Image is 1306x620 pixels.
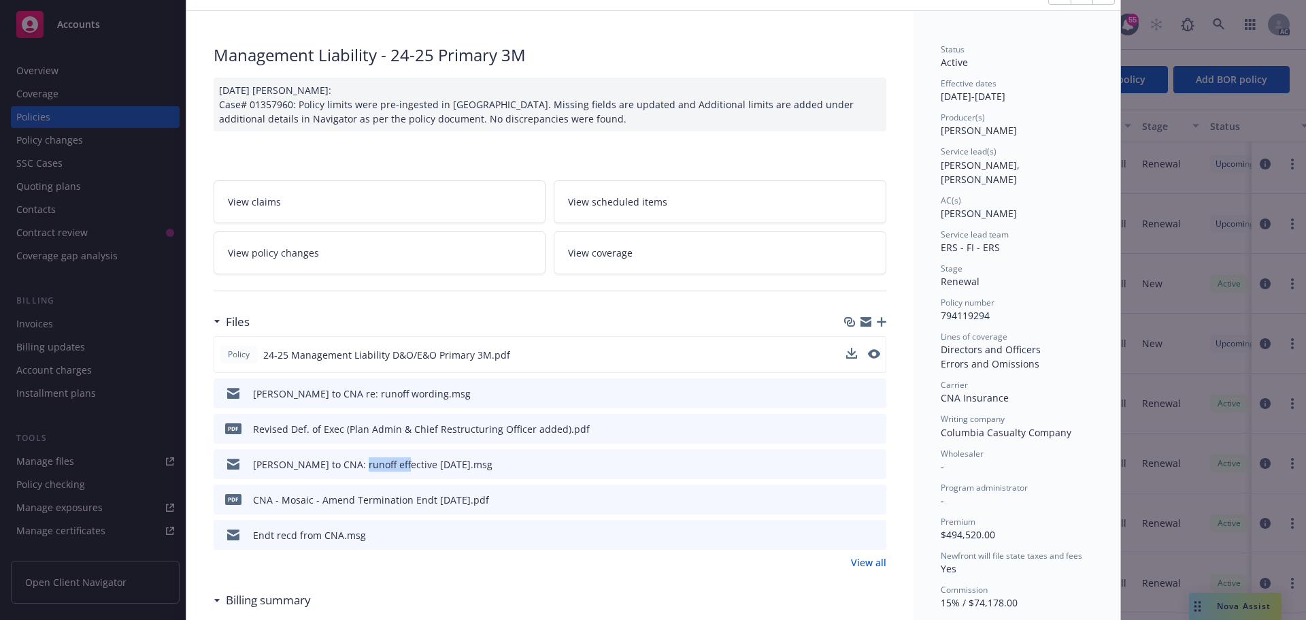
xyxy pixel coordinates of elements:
[225,348,252,361] span: Policy
[941,413,1005,425] span: Writing company
[226,313,250,331] h3: Files
[941,482,1028,493] span: Program administrator
[214,78,886,131] div: [DATE] [PERSON_NAME]: Case# 01357960: Policy limits were pre-ingested in [GEOGRAPHIC_DATA]. Missi...
[228,195,281,209] span: View claims
[253,528,366,542] div: Endt recd from CNA.msg
[253,422,590,436] div: Revised Def. of Exec (Plan Admin & Chief Restructuring Officer added).pdf
[941,195,961,206] span: AC(s)
[941,379,968,391] span: Carrier
[941,44,965,55] span: Status
[868,348,880,362] button: preview file
[941,460,944,473] span: -
[941,78,1093,103] div: [DATE] - [DATE]
[214,44,886,67] div: Management Liability - 24-25 Primary 3M
[941,494,944,507] span: -
[214,231,546,274] a: View policy changes
[847,493,858,507] button: download file
[941,596,1018,609] span: 15% / $74,178.00
[225,423,241,434] span: pdf
[941,207,1017,220] span: [PERSON_NAME]
[263,348,510,362] span: 24-25 Management Liability D&O/E&O Primary 3M.pdf
[851,555,886,570] a: View all
[941,448,984,459] span: Wholesaler
[554,180,886,223] a: View scheduled items
[941,562,956,575] span: Yes
[214,180,546,223] a: View claims
[847,528,858,542] button: download file
[941,146,997,157] span: Service lead(s)
[214,313,250,331] div: Files
[941,297,994,308] span: Policy number
[941,275,979,288] span: Renewal
[868,349,880,359] button: preview file
[253,457,492,472] div: [PERSON_NAME] to CNA: runoff effective [DATE].msg
[941,391,1009,404] span: CNA Insurance
[941,241,1000,254] span: ERS - FI - ERS
[869,457,881,472] button: preview file
[941,357,1093,371] div: Errors and Omissions
[941,56,968,69] span: Active
[941,159,1022,186] span: [PERSON_NAME], [PERSON_NAME]
[847,422,858,436] button: download file
[941,342,1093,357] div: Directors and Officers
[869,422,881,436] button: preview file
[847,457,858,472] button: download file
[568,246,633,260] span: View coverage
[554,231,886,274] a: View coverage
[869,387,881,401] button: preview file
[847,387,858,401] button: download file
[941,550,1082,561] span: Newfront will file state taxes and fees
[225,494,241,504] span: pdf
[941,124,1017,137] span: [PERSON_NAME]
[941,516,975,527] span: Premium
[941,112,985,123] span: Producer(s)
[226,591,311,609] h3: Billing summary
[941,263,962,274] span: Stage
[941,309,990,322] span: 794119294
[869,493,881,507] button: preview file
[941,331,1007,342] span: Lines of coverage
[228,246,319,260] span: View policy changes
[846,348,857,362] button: download file
[253,387,471,401] div: [PERSON_NAME] to CNA re: runoff wording.msg
[869,528,881,542] button: preview file
[846,348,857,359] button: download file
[941,528,995,541] span: $494,520.00
[253,493,489,507] div: CNA - Mosaic - Amend Termination Endt [DATE].pdf
[941,229,1009,240] span: Service lead team
[568,195,667,209] span: View scheduled items
[941,584,988,595] span: Commission
[941,78,997,89] span: Effective dates
[214,591,311,609] div: Billing summary
[941,426,1071,439] span: Columbia Casualty Company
